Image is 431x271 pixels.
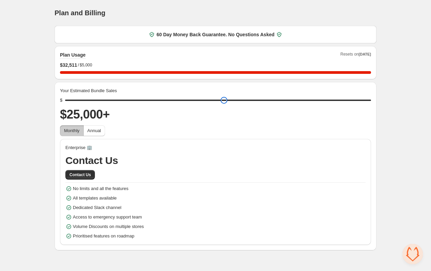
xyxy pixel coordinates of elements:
[73,185,128,192] span: No limits and all the features
[87,128,101,133] span: Annual
[73,223,144,230] span: Volume Discounts on multiple stores
[359,52,371,56] span: [DATE]
[65,144,92,151] span: Enterprise 🏢
[83,125,105,136] button: Annual
[60,125,84,136] button: Monthly
[60,97,62,104] div: $
[60,106,371,123] h2: $25,000+
[69,172,91,178] span: Contact Us
[60,62,371,68] div: /
[55,9,105,17] h1: Plan and Billing
[60,51,85,58] h2: Plan Usage
[80,62,92,68] span: $5,000
[65,170,95,180] button: Contact Us
[73,233,134,239] span: Prioritised features on roadmap
[64,128,80,133] span: Monthly
[73,204,121,211] span: Dedicated Slack channel
[60,62,77,68] span: $ 32,511
[157,31,274,38] span: 60 Day Money Back Guarantee. No Questions Asked
[341,51,371,59] span: Resets on
[73,195,117,202] span: All templates available
[65,154,366,167] span: Contact Us
[73,214,142,221] span: Access to emergency support team
[403,244,423,264] div: Open chat
[60,87,117,94] span: Your Estimated Bundle Sales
